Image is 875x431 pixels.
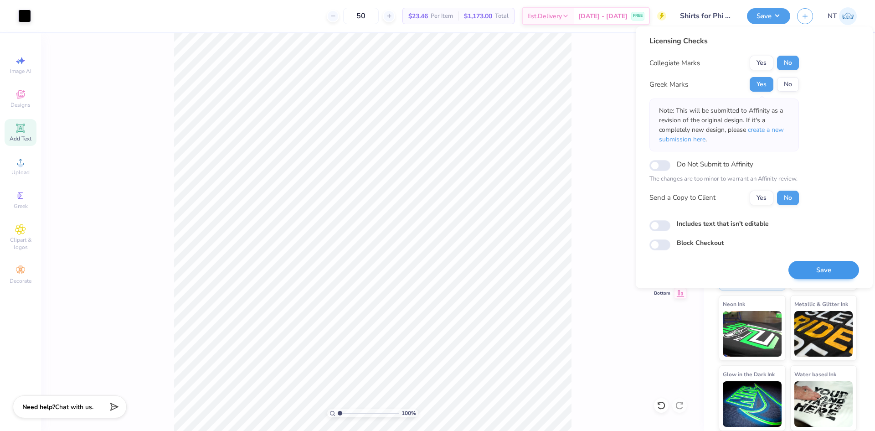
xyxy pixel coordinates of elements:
a: NT [828,7,857,25]
span: Total [495,11,509,21]
img: Metallic & Glitter Ink [794,311,853,357]
span: Greek [14,203,28,210]
strong: Need help? [22,403,55,411]
div: Collegiate Marks [649,58,700,68]
p: Note: This will be submitted to Affinity as a revision of the original design. If it's a complete... [659,106,789,144]
button: Yes [750,77,773,92]
input: – – [343,8,379,24]
button: No [777,191,799,205]
span: Add Text [10,135,31,142]
button: Yes [750,56,773,70]
span: Designs [10,101,31,109]
img: Water based Ink [794,381,853,427]
div: Greek Marks [649,79,688,90]
span: $23.46 [408,11,428,21]
span: Bottom [654,290,670,296]
span: NT [828,11,837,21]
span: [DATE] - [DATE] [578,11,628,21]
span: Water based Ink [794,369,836,379]
span: Est. Delivery [527,11,562,21]
span: Metallic & Glitter Ink [794,299,848,309]
button: Save [788,261,859,280]
span: Per Item [431,11,453,21]
p: The changes are too minor to warrant an Affinity review. [649,175,799,184]
label: Includes text that isn't editable [677,219,769,228]
span: $1,173.00 [464,11,492,21]
img: Nestor Talens [839,7,857,25]
span: Chat with us. [55,403,93,411]
input: Untitled Design [673,7,740,25]
div: Send a Copy to Client [649,192,715,203]
button: No [777,77,799,92]
img: Neon Ink [723,311,782,357]
button: Yes [750,191,773,205]
span: FREE [633,13,643,19]
span: 100 % [401,409,416,417]
button: Save [747,8,790,24]
button: No [777,56,799,70]
span: Upload [11,169,30,176]
label: Do Not Submit to Affinity [677,158,753,170]
div: Licensing Checks [649,36,799,47]
label: Block Checkout [677,238,724,248]
img: Glow in the Dark Ink [723,381,782,427]
span: Clipart & logos [5,236,36,251]
span: Decorate [10,277,31,285]
span: Glow in the Dark Ink [723,369,775,379]
span: Image AI [10,68,31,75]
span: Neon Ink [723,299,745,309]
